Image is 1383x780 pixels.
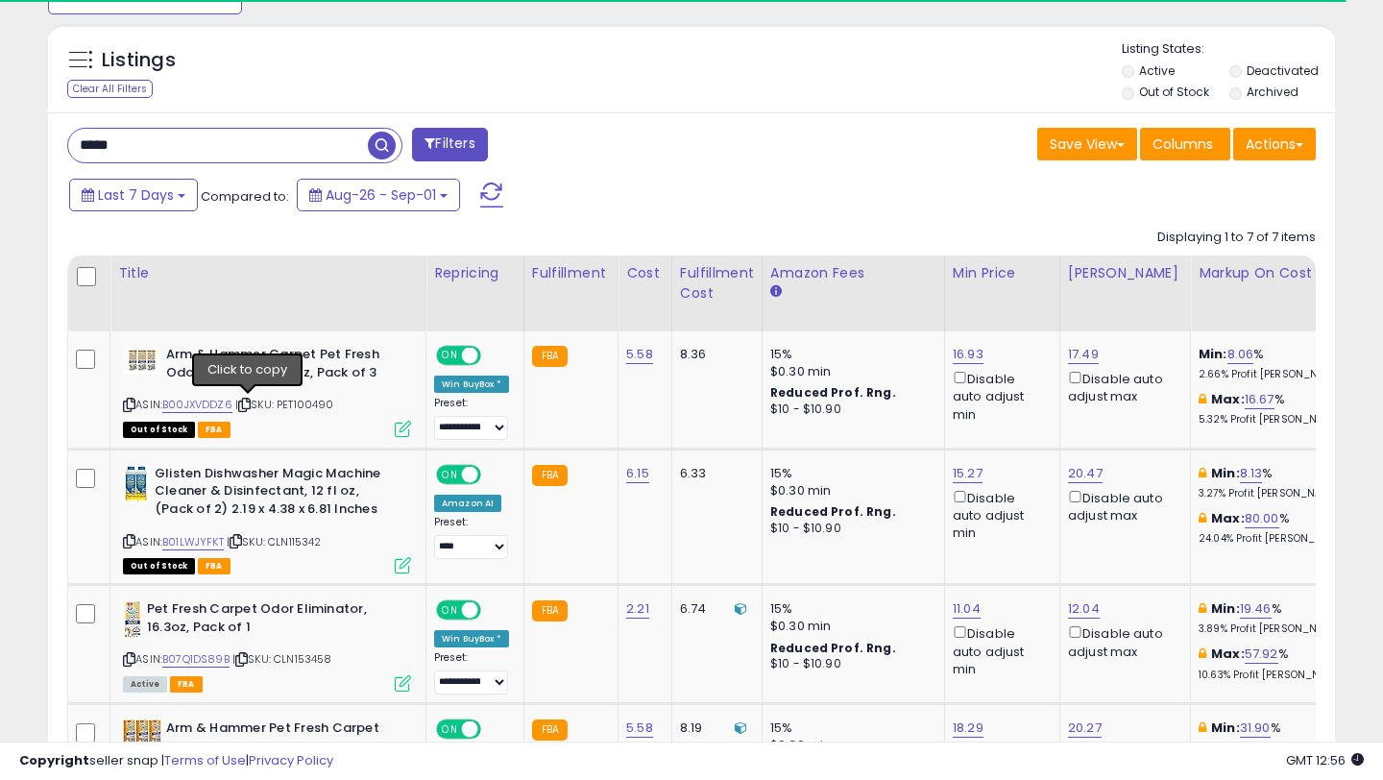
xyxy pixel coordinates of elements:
[249,751,333,769] a: Privacy Policy
[1245,509,1279,528] a: 80.00
[1247,84,1298,100] label: Archived
[1068,464,1103,483] a: 20.47
[1211,645,1245,663] b: Max:
[953,487,1045,543] div: Disable auto adjust min
[1211,390,1245,408] b: Max:
[123,465,150,503] img: 41QaHlw+tzL._SL40_.jpg
[1199,465,1358,500] div: %
[438,466,462,482] span: ON
[434,376,509,393] div: Win BuyBox *
[19,752,333,770] div: seller snap | |
[198,422,230,438] span: FBA
[953,622,1045,678] div: Disable auto adjust min
[626,464,649,483] a: 6.15
[1211,509,1245,527] b: Max:
[162,534,224,550] a: B01LWJYFKT
[1037,128,1137,160] button: Save View
[1191,256,1373,331] th: The percentage added to the cost of goods (COGS) that forms the calculator for Min & Max prices.
[770,263,936,283] div: Amazon Fees
[532,719,568,741] small: FBA
[1199,669,1358,682] p: 10.63% Profit [PERSON_NAME]
[1152,134,1213,154] span: Columns
[102,47,176,74] h5: Listings
[1157,229,1316,247] div: Displaying 1 to 7 of 7 items
[1068,622,1176,660] div: Disable auto adjust max
[953,464,983,483] a: 15.27
[953,599,981,619] a: 11.04
[1068,263,1182,283] div: [PERSON_NAME]
[478,602,509,619] span: OFF
[1247,62,1319,79] label: Deactivated
[67,80,153,98] div: Clear All Filters
[1139,84,1209,100] label: Out of Stock
[438,721,462,738] span: ON
[770,384,896,401] b: Reduced Prof. Rng.
[162,397,232,413] a: B00JXVDDZ6
[434,651,509,695] div: Preset:
[123,346,411,435] div: ASIN:
[235,397,334,412] span: | SKU: PET100490
[770,618,930,635] div: $0.30 min
[123,558,195,574] span: All listings that are currently out of stock and unavailable for purchase on Amazon
[123,600,142,639] img: 41BZEViLhXL._SL40_.jpg
[1122,40,1336,59] p: Listing States:
[626,719,653,738] a: 5.58
[478,348,509,364] span: OFF
[1199,487,1358,500] p: 3.27% Profit [PERSON_NAME]
[1199,646,1358,681] div: %
[770,482,930,500] div: $0.30 min
[770,465,930,482] div: 15%
[770,521,930,537] div: $10 - $10.90
[680,346,747,363] div: 8.36
[438,602,462,619] span: ON
[434,516,509,559] div: Preset:
[770,719,930,737] div: 15%
[1211,719,1240,737] b: Min:
[434,263,516,283] div: Repricing
[1227,345,1254,364] a: 8.06
[297,179,460,211] button: Aug-26 - Sep-01
[770,346,930,363] div: 15%
[123,719,161,744] img: 51zQa6QEIGL._SL40_.jpg
[680,465,747,482] div: 6.33
[69,179,198,211] button: Last 7 Days
[1286,751,1364,769] span: 2025-09-9 12:56 GMT
[1140,128,1230,160] button: Columns
[532,263,610,283] div: Fulfillment
[1199,532,1358,546] p: 24.04% Profit [PERSON_NAME]
[1240,599,1272,619] a: 19.46
[1199,263,1365,283] div: Markup on Cost
[1245,390,1274,409] a: 16.67
[198,558,230,574] span: FBA
[953,368,1045,424] div: Disable auto adjust min
[1211,599,1240,618] b: Min:
[770,640,896,656] b: Reduced Prof. Rng.
[532,465,568,486] small: FBA
[164,751,246,769] a: Terms of Use
[1199,413,1358,427] p: 5.32% Profit [PERSON_NAME]
[123,465,411,572] div: ASIN:
[1199,622,1358,636] p: 3.89% Profit [PERSON_NAME]
[1068,345,1099,364] a: 17.49
[1068,368,1176,405] div: Disable auto adjust max
[1199,600,1358,636] div: %
[1199,368,1358,381] p: 2.66% Profit [PERSON_NAME]
[227,534,322,549] span: | SKU: CLN115342
[1199,510,1358,546] div: %
[166,346,400,386] b: Arm & Hammer Carpet Pet Fresh Odor Eliminator 30 Oz, Pack of 3
[770,503,896,520] b: Reduced Prof. Rng.
[1068,719,1102,738] a: 20.27
[1240,464,1263,483] a: 8.13
[1199,719,1358,755] div: %
[770,283,782,301] small: Amazon Fees.
[953,719,983,738] a: 18.29
[626,345,653,364] a: 5.58
[201,187,289,206] span: Compared to:
[1199,345,1227,363] b: Min:
[1199,346,1358,381] div: %
[19,751,89,769] strong: Copyright
[434,630,509,647] div: Win BuyBox *
[412,128,487,161] button: Filters
[953,345,983,364] a: 16.93
[532,346,568,367] small: FBA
